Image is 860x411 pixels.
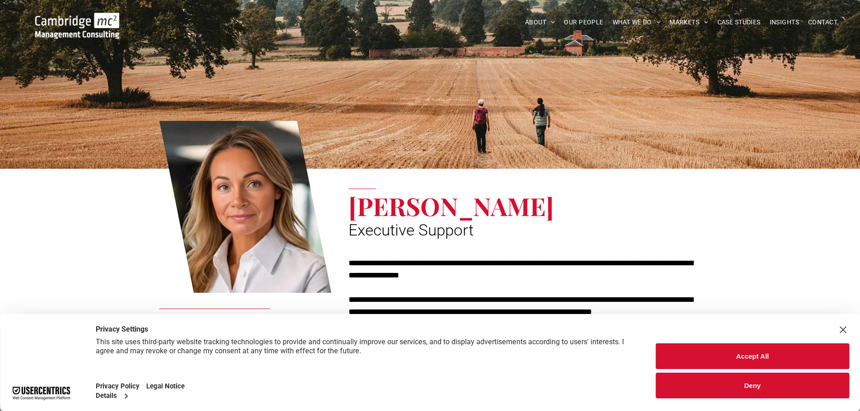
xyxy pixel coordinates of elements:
a: ABOUT [521,15,560,29]
a: INSIGHTS [765,15,804,29]
a: CASE STUDIES [713,15,765,29]
a: MARKETS [665,15,712,29]
span: Executive Support [349,221,474,240]
a: Your Business Transformed | Cambridge Management Consulting [35,14,119,23]
a: CONTACT [804,15,842,29]
a: WHAT WE DO [608,15,665,29]
img: Go to Homepage [35,13,119,39]
a: OUR PEOPLE [559,15,608,29]
span: [PERSON_NAME] [349,189,554,222]
a: Kate Hancock | Executive Support | Cambridge Management Consulting [159,120,332,295]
